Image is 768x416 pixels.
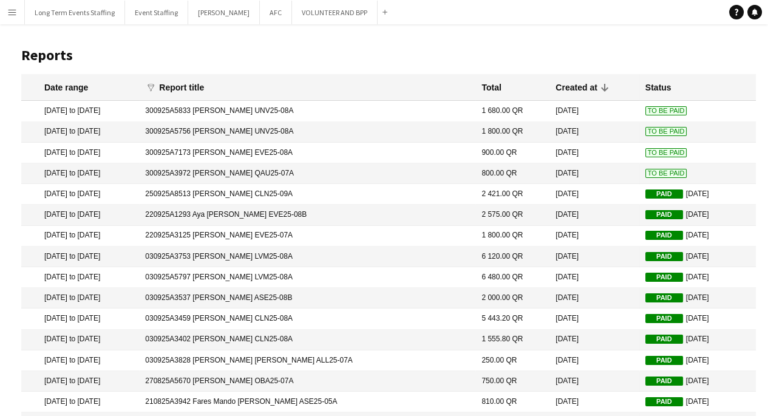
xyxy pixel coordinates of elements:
mat-cell: 2 000.00 QR [475,288,549,309]
mat-cell: 1 800.00 QR [475,122,549,143]
div: Report title [159,82,204,93]
mat-cell: 900.00 QR [475,143,549,163]
mat-cell: [DATE] [549,288,639,309]
mat-cell: [DATE] to [DATE] [21,371,139,392]
mat-cell: 800.00 QR [475,163,549,184]
span: Paid [645,314,683,323]
mat-cell: [DATE] to [DATE] [21,163,139,184]
mat-cell: [DATE] [639,392,756,412]
mat-cell: 750.00 QR [475,371,549,392]
mat-cell: 300925A7173 [PERSON_NAME] EVE25-08A [139,143,475,163]
mat-cell: 2 575.00 QR [475,205,549,225]
button: Event Staffing [125,1,188,24]
span: Paid [645,252,683,261]
mat-cell: 1 555.80 QR [475,330,549,350]
mat-cell: 030925A3828 [PERSON_NAME] [PERSON_NAME] ALL25-07A [139,350,475,371]
mat-cell: [DATE] [639,184,756,205]
mat-cell: 220925A1293 Aya [PERSON_NAME] EVE25-08B [139,205,475,225]
mat-cell: 300925A5833 [PERSON_NAME] UNV25-08A [139,101,475,121]
mat-cell: [DATE] [549,122,639,143]
mat-cell: [DATE] [549,143,639,163]
mat-cell: [DATE] [549,226,639,247]
mat-cell: 030925A5797 [PERSON_NAME] LVM25-08A [139,267,475,288]
mat-cell: [DATE] [639,288,756,309]
span: Paid [645,273,683,282]
mat-cell: 220925A3125 [PERSON_NAME] EVE25-07A [139,226,475,247]
span: Paid [645,293,683,302]
mat-cell: 250925A8513 [PERSON_NAME] CLN25-09A [139,184,475,205]
div: Total [481,82,501,93]
mat-cell: [DATE] to [DATE] [21,122,139,143]
mat-cell: 810.00 QR [475,392,549,412]
button: Long Term Events Staffing [25,1,125,24]
mat-cell: 030925A3537 [PERSON_NAME] ASE25-08B [139,288,475,309]
mat-cell: [DATE] to [DATE] [21,392,139,412]
mat-cell: [DATE] [549,101,639,121]
mat-cell: [DATE] to [DATE] [21,330,139,350]
mat-cell: [DATE] [549,184,639,205]
mat-cell: [DATE] [549,330,639,350]
span: To Be Paid [645,169,687,178]
mat-cell: 270825A5670 [PERSON_NAME] OBA25-07A [139,371,475,392]
mat-cell: [DATE] [639,309,756,329]
mat-cell: [DATE] [549,205,639,225]
mat-cell: 2 421.00 QR [475,184,549,205]
mat-cell: 5 443.20 QR [475,309,549,329]
span: Paid [645,231,683,240]
mat-cell: [DATE] [639,267,756,288]
mat-cell: [DATE] to [DATE] [21,101,139,121]
mat-cell: 210825A3942 Fares Mando [PERSON_NAME] ASE25-05A [139,392,475,412]
div: Report title [159,82,215,93]
mat-cell: [DATE] [639,371,756,392]
span: To Be Paid [645,106,687,115]
mat-cell: [DATE] to [DATE] [21,247,139,267]
div: Status [645,82,671,93]
mat-cell: [DATE] to [DATE] [21,226,139,247]
mat-cell: [DATE] to [DATE] [21,309,139,329]
div: Created at [556,82,597,93]
mat-cell: 6 120.00 QR [475,247,549,267]
span: To Be Paid [645,127,687,136]
mat-cell: [DATE] [549,267,639,288]
button: AFC [260,1,292,24]
span: Paid [645,356,683,365]
mat-cell: 030925A3402 [PERSON_NAME] CLN25-08A [139,330,475,350]
mat-cell: [DATE] to [DATE] [21,350,139,371]
mat-cell: [DATE] [549,371,639,392]
span: Paid [645,210,683,219]
mat-cell: 030925A3753 [PERSON_NAME] LVM25-08A [139,247,475,267]
button: VOLUNTEER AND BPP [292,1,378,24]
mat-cell: [DATE] to [DATE] [21,205,139,225]
mat-cell: 030925A3459 [PERSON_NAME] CLN25-08A [139,309,475,329]
mat-cell: [DATE] [639,205,756,225]
span: Paid [645,377,683,386]
mat-cell: [DATE] to [DATE] [21,184,139,205]
mat-cell: [DATE] to [DATE] [21,288,139,309]
mat-cell: [DATE] [549,350,639,371]
span: Paid [645,189,683,199]
mat-cell: [DATE] [549,163,639,184]
button: [PERSON_NAME] [188,1,260,24]
mat-cell: [DATE] [639,247,756,267]
span: To Be Paid [645,148,687,157]
mat-cell: 250.00 QR [475,350,549,371]
span: Paid [645,335,683,344]
mat-cell: [DATE] [549,309,639,329]
mat-cell: 1 800.00 QR [475,226,549,247]
h1: Reports [21,46,756,64]
mat-cell: [DATE] [639,330,756,350]
mat-cell: 6 480.00 QR [475,267,549,288]
mat-cell: [DATE] [549,392,639,412]
div: Created at [556,82,608,93]
mat-cell: 300925A3972 [PERSON_NAME] QAU25-07A [139,163,475,184]
span: Paid [645,397,683,406]
mat-cell: [DATE] to [DATE] [21,143,139,163]
mat-cell: 1 680.00 QR [475,101,549,121]
mat-cell: [DATE] [639,350,756,371]
mat-cell: [DATE] [639,226,756,247]
mat-cell: [DATE] [549,247,639,267]
mat-cell: 300925A5756 [PERSON_NAME] UNV25-08A [139,122,475,143]
div: Date range [44,82,88,93]
mat-cell: [DATE] to [DATE] [21,267,139,288]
